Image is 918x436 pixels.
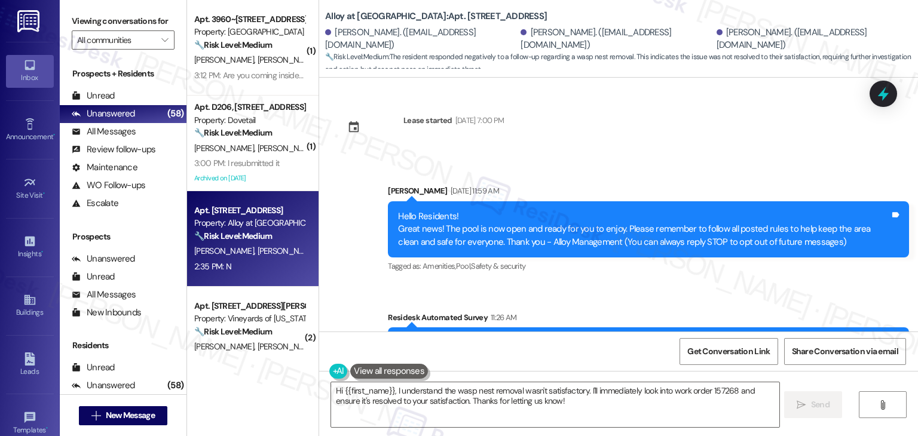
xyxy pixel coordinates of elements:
[194,300,305,312] div: Apt. [STREET_ADDRESS][PERSON_NAME]
[106,409,155,422] span: New Message
[717,26,909,52] div: [PERSON_NAME]. ([EMAIL_ADDRESS][DOMAIN_NAME])
[194,26,305,38] div: Property: [GEOGRAPHIC_DATA]
[194,326,272,337] strong: 🔧 Risk Level: Medium
[488,311,517,324] div: 11:26 AM
[194,231,272,241] strong: 🔧 Risk Level: Medium
[6,55,54,87] a: Inbox
[797,400,806,410] i: 
[194,217,305,229] div: Property: Alloy at [GEOGRAPHIC_DATA]
[194,114,305,127] div: Property: Dovetail
[72,12,175,30] label: Viewing conversations for
[72,306,141,319] div: New Inbounds
[388,311,909,328] div: Residesk Automated Survey
[680,338,778,365] button: Get Conversation Link
[60,67,186,80] div: Prospects + Residents
[6,173,54,205] a: Site Visit •
[258,143,317,153] span: [PERSON_NAME]
[194,245,258,256] span: [PERSON_NAME]
[448,185,499,197] div: [DATE] 11:59 AM
[784,391,842,418] button: Send
[194,341,258,352] span: [PERSON_NAME]
[687,345,770,358] span: Get Conversation Link
[6,349,54,381] a: Leads
[72,379,135,392] div: Unanswered
[43,189,45,198] span: •
[423,261,456,271] span: Amenities ,
[792,345,898,358] span: Share Conversation via email
[325,10,547,23] b: Alloy at [GEOGRAPHIC_DATA]: Apt. [STREET_ADDRESS]
[331,382,779,427] textarea: Hi {{first_name}}, I understand the wasp nest removal wasn't satisfactory. I'll immediately look ...
[388,185,909,201] div: [PERSON_NAME]
[77,30,155,50] input: All communities
[258,341,317,352] span: [PERSON_NAME]
[17,10,42,32] img: ResiDesk Logo
[41,248,43,256] span: •
[60,339,186,352] div: Residents
[194,13,305,26] div: Apt. 3960~[STREET_ADDRESS][PERSON_NAME]
[194,204,305,217] div: Apt. [STREET_ADDRESS]
[878,400,887,410] i: 
[194,70,334,81] div: 3:12 PM: Are you coming inside the units?
[72,253,135,265] div: Unanswered
[258,245,321,256] span: [PERSON_NAME]
[193,171,306,186] div: Archived on [DATE]
[46,424,48,432] span: •
[72,143,155,156] div: Review follow-ups
[325,51,918,76] span: : The resident responded negatively to a follow-up regarding a wasp nest removal. This indicates ...
[6,290,54,322] a: Buildings
[164,376,186,395] div: (58)
[194,39,272,50] strong: 🔧 Risk Level: Medium
[194,158,280,168] div: 3:00 PM: I resubmitted it
[194,312,305,325] div: Property: Vineyards of [US_STATE][GEOGRAPHIC_DATA]
[72,161,137,174] div: Maintenance
[72,108,135,120] div: Unanswered
[258,54,317,65] span: [PERSON_NAME]
[194,101,305,113] div: Apt. D206, [STREET_ADDRESS][PERSON_NAME]
[72,288,136,301] div: All Messages
[91,411,100,420] i: 
[456,261,472,271] span: Pool ,
[161,35,168,45] i: 
[784,338,906,365] button: Share Conversation via email
[325,52,388,62] strong: 🔧 Risk Level: Medium
[403,114,452,127] div: Lease started
[194,261,231,272] div: 2:35 PM: N
[325,26,518,52] div: [PERSON_NAME]. ([EMAIL_ADDRESS][DOMAIN_NAME])
[72,197,118,210] div: Escalate
[6,231,54,263] a: Insights •
[79,406,167,425] button: New Message
[521,26,713,52] div: [PERSON_NAME]. ([EMAIL_ADDRESS][DOMAIN_NAME])
[53,131,55,139] span: •
[164,105,186,123] div: (58)
[398,210,890,248] div: Hello Residents! Great news! The pool is now open and ready for you to enjoy. Please remember to ...
[471,261,525,271] span: Safety & security
[452,114,504,127] div: [DATE] 7:00 PM
[72,179,145,192] div: WO Follow-ups
[60,231,186,243] div: Prospects
[194,143,258,153] span: [PERSON_NAME]
[811,398,830,411] span: Send
[194,127,272,138] strong: 🔧 Risk Level: Medium
[72,271,115,283] div: Unread
[194,54,258,65] span: [PERSON_NAME]
[72,125,136,138] div: All Messages
[72,361,115,374] div: Unread
[388,257,909,275] div: Tagged as:
[72,90,115,102] div: Unread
